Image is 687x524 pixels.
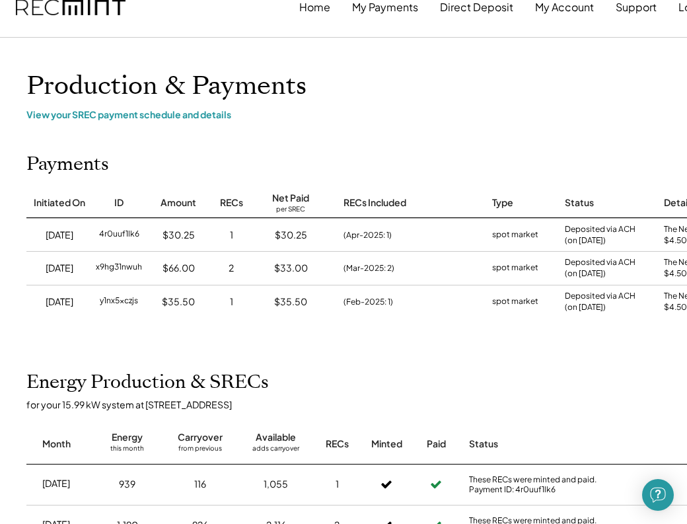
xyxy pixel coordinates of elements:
div: 939 [119,478,135,491]
div: this month [110,444,144,457]
div: (Apr-2025: 1) [343,229,392,241]
div: Type [492,196,513,209]
div: ID [114,196,124,209]
h2: Energy Production & SRECs [26,371,269,394]
div: Status [565,196,594,209]
div: Net Paid [272,192,309,205]
div: 4r0uuf1lk6 [99,229,139,242]
div: 2 [229,262,234,275]
div: Initiated On [34,196,85,209]
div: RECs Included [343,196,406,209]
div: spot market [492,262,538,275]
div: y1nx5xczjs [100,295,138,309]
div: x9hg31nwuh [96,262,142,275]
div: $35.50 [162,295,195,309]
div: $30.25 [275,229,307,242]
div: (Mar-2025: 2) [343,262,394,274]
div: Carryover [178,431,223,444]
div: Deposited via ACH (on [DATE]) [565,224,635,246]
div: Minted [371,437,402,451]
div: 1 [230,229,233,242]
div: $66.00 [163,262,195,275]
div: adds carryover [252,444,299,457]
div: Open Intercom Messenger [642,479,674,511]
div: $33.00 [274,262,308,275]
div: Deposited via ACH (on [DATE]) [565,291,635,313]
div: (Feb-2025: 1) [343,296,393,308]
div: Energy [112,431,143,444]
div: 1 [336,478,339,491]
div: Paid [427,437,446,451]
div: 1,055 [264,478,288,491]
div: Month [42,437,71,451]
div: 116 [194,478,206,491]
div: [DATE] [42,477,70,490]
div: Amount [161,196,196,209]
div: spot market [492,229,538,242]
div: $30.25 [163,229,195,242]
div: [DATE] [46,262,73,275]
div: RECs [326,437,349,451]
div: Deposited via ACH (on [DATE]) [565,257,635,280]
div: Available [256,431,296,444]
div: $35.50 [274,295,307,309]
div: [DATE] [46,229,73,242]
div: [DATE] [46,295,73,309]
div: 1 [230,295,233,309]
div: per SREC [276,205,305,215]
h2: Payments [26,153,109,176]
div: spot market [492,295,538,309]
div: RECs [220,196,243,209]
div: from previous [178,444,222,457]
